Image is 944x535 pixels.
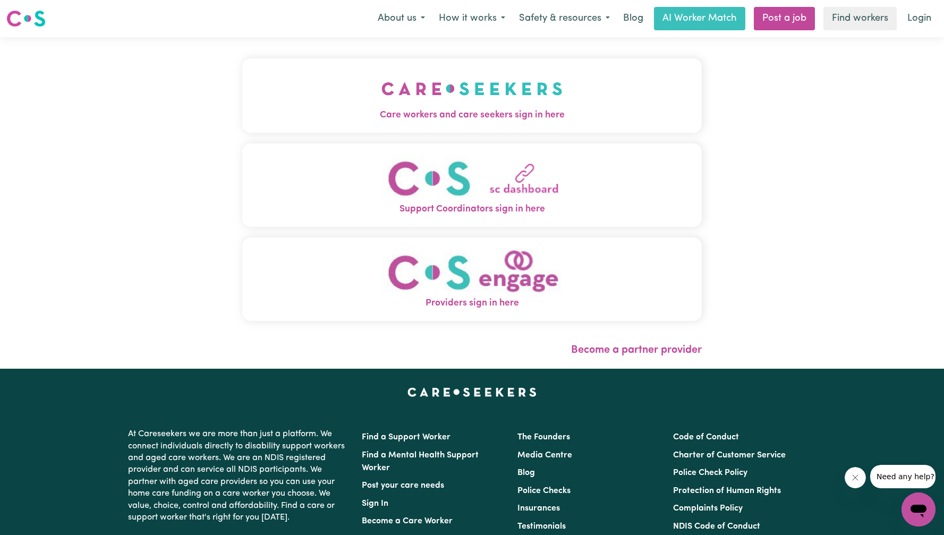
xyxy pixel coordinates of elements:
[242,296,702,310] span: Providers sign in here
[654,7,745,30] a: AI Worker Match
[517,451,572,460] a: Media Centre
[673,504,743,513] a: Complaints Policy
[362,481,444,490] a: Post your care needs
[845,467,866,488] iframe: Close message
[242,237,702,321] button: Providers sign in here
[517,504,560,513] a: Insurances
[517,522,566,531] a: Testimonials
[902,492,936,526] iframe: Button to launch messaging window
[371,7,432,30] button: About us
[823,7,897,30] a: Find workers
[517,433,570,441] a: The Founders
[242,108,702,122] span: Care workers and care seekers sign in here
[242,58,702,133] button: Care workers and care seekers sign in here
[512,7,617,30] button: Safety & resources
[362,499,388,508] a: Sign In
[362,517,453,525] a: Become a Care Worker
[673,522,760,531] a: NDIS Code of Conduct
[754,7,815,30] a: Post a job
[362,433,450,441] a: Find a Support Worker
[673,451,786,460] a: Charter of Customer Service
[673,433,739,441] a: Code of Conduct
[870,465,936,488] iframe: Message from company
[517,487,571,495] a: Police Checks
[128,424,349,528] p: At Careseekers we are more than just a platform. We connect individuals directly to disability su...
[673,487,781,495] a: Protection of Human Rights
[407,388,537,396] a: Careseekers home page
[517,469,535,477] a: Blog
[242,202,702,216] span: Support Coordinators sign in here
[901,7,938,30] a: Login
[673,469,747,477] a: Police Check Policy
[617,7,650,30] a: Blog
[6,6,46,31] a: Careseekers logo
[242,143,702,227] button: Support Coordinators sign in here
[571,345,702,355] a: Become a partner provider
[432,7,512,30] button: How it works
[362,451,479,472] a: Find a Mental Health Support Worker
[6,9,46,28] img: Careseekers logo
